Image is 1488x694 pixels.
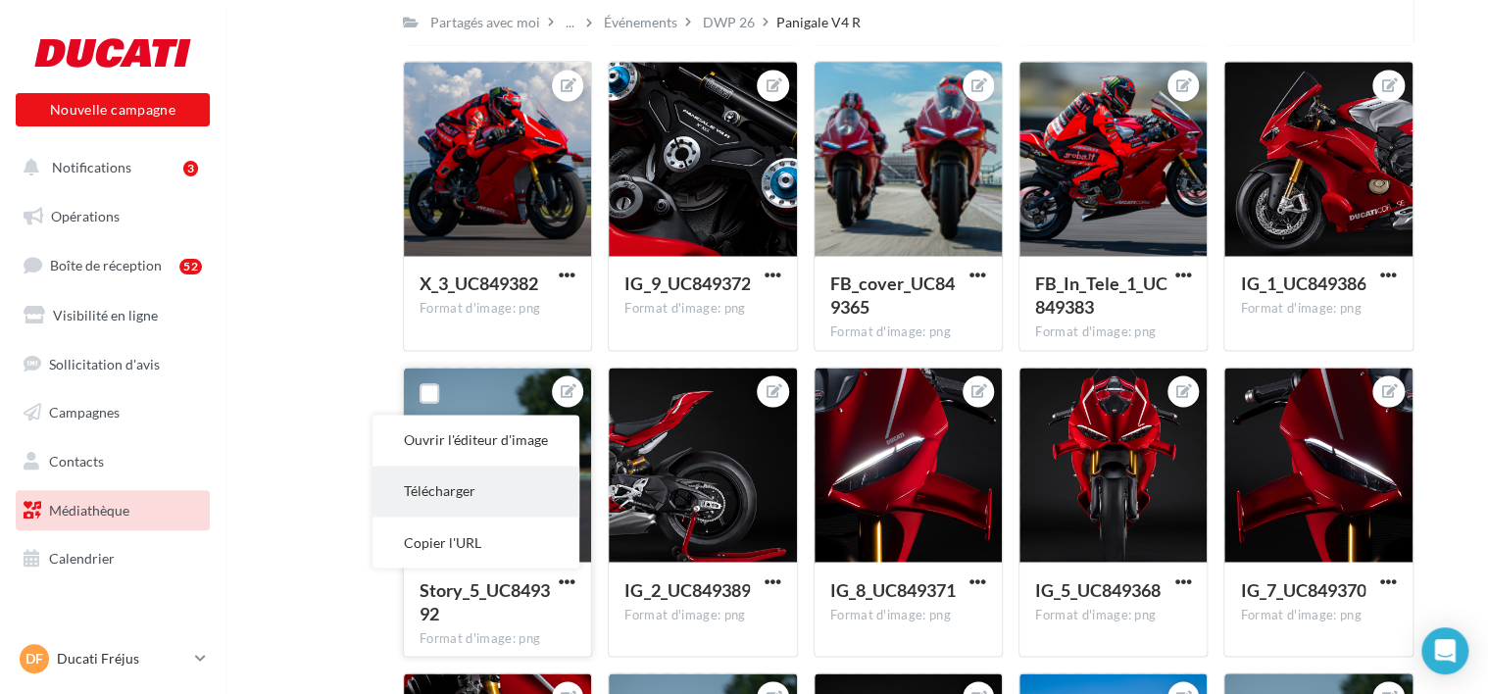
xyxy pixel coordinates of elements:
p: Ducati Fréjus [57,649,187,669]
div: Partagés avec moi [430,13,540,32]
div: Format d'image: png [830,606,986,623]
button: Notifications 3 [12,147,206,188]
div: Format d'image: png [624,606,780,623]
span: X_3_UC849382 [420,273,538,294]
button: Ouvrir l'éditeur d'image [372,415,579,466]
div: Format d'image: png [624,300,780,318]
div: 3 [183,161,198,176]
button: Copier l'URL [372,517,579,568]
div: Événements [604,13,677,32]
span: Sollicitation d'avis [49,355,160,372]
span: Visibilité en ligne [53,307,158,323]
div: 52 [179,259,202,274]
span: IG_2_UC849389 [624,578,750,600]
span: DF [25,649,43,669]
button: Nouvelle campagne [16,93,210,126]
span: Opérations [51,208,120,224]
span: FB_cover_UC849365 [830,273,955,318]
span: Calendrier [49,550,115,567]
span: Boîte de réception [50,257,162,273]
span: Notifications [52,159,131,175]
button: Télécharger [372,466,579,517]
span: IG_5_UC849368 [1035,578,1161,600]
a: Sollicitation d'avis [12,344,214,385]
div: Open Intercom Messenger [1421,627,1468,674]
a: Campagnes [12,392,214,433]
div: Format d'image: png [1240,300,1396,318]
span: IG_1_UC849386 [1240,273,1365,294]
div: Format d'image: png [420,629,575,647]
a: Calendrier [12,538,214,579]
a: Opérations [12,196,214,237]
a: Boîte de réception52 [12,244,214,286]
div: Format d'image: png [830,323,986,341]
span: Contacts [49,453,104,470]
span: FB_In_Tele_1_UC849383 [1035,273,1167,318]
span: IG_8_UC849371 [830,578,956,600]
a: Contacts [12,441,214,482]
span: Story_5_UC849392 [420,578,550,623]
a: Médiathèque [12,490,214,531]
div: ... [562,9,578,36]
div: DWP 26 [703,13,755,32]
div: Format d'image: png [420,300,575,318]
a: Visibilité en ligne [12,295,214,336]
span: Médiathèque [49,502,129,519]
div: Format d'image: png [1035,606,1191,623]
div: Format d'image: png [1035,323,1191,341]
a: DF Ducati Fréjus [16,640,210,677]
span: Campagnes [49,404,120,421]
div: Panigale V4 R [776,13,861,32]
div: Format d'image: png [1240,606,1396,623]
span: IG_7_UC849370 [1240,578,1365,600]
span: IG_9_UC849372 [624,273,750,294]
